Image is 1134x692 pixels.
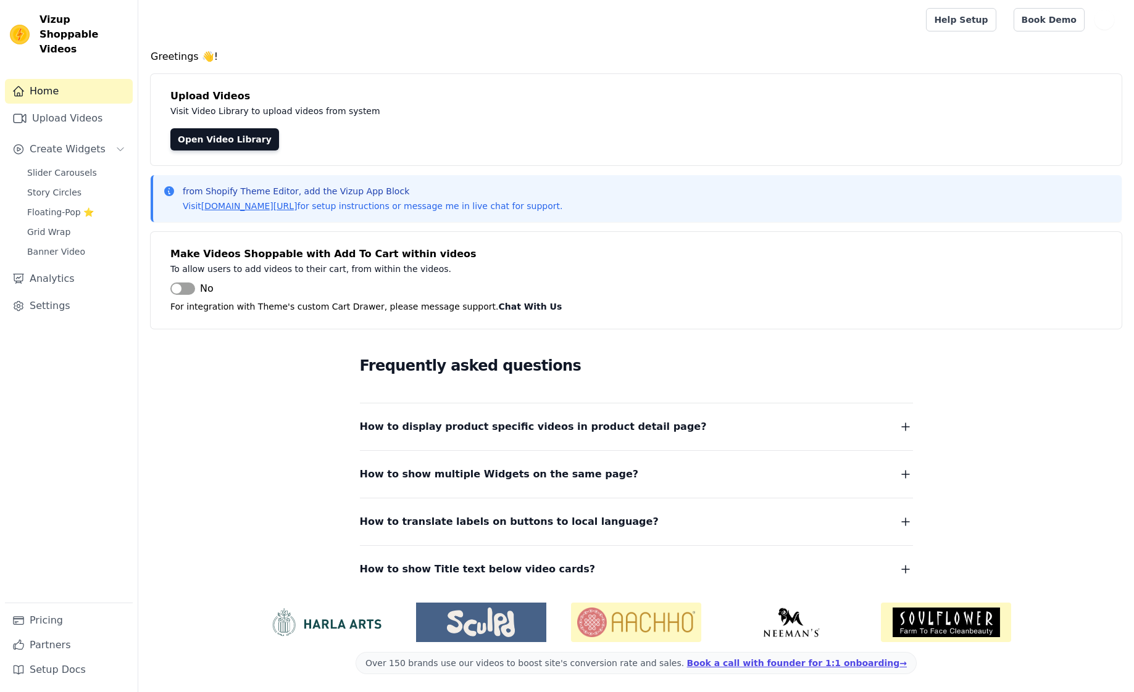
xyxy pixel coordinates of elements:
[27,186,81,199] span: Story Circles
[27,167,97,179] span: Slider Carousels
[360,513,913,530] button: How to translate labels on buttons to local language?
[571,603,701,642] img: Aachho
[170,104,723,118] p: Visit Video Library to upload videos from system
[5,137,133,162] button: Create Widgets
[20,164,133,181] a: Slider Carousels
[10,25,30,44] img: Vizup
[360,353,913,378] h2: Frequently asked questions
[926,8,996,31] a: Help Setup
[5,106,133,131] a: Upload Videos
[170,247,1102,262] h4: Make Videos Shoppable with Add To Cart within videos
[360,561,596,578] span: How to show Title text below video cards?
[30,142,106,157] span: Create Widgets
[5,633,133,657] a: Partners
[5,266,133,291] a: Analytics
[170,262,723,276] p: To allow users to add videos to their cart, from within the videos.
[200,281,214,296] span: No
[881,603,1011,642] img: Soulflower
[687,658,907,668] a: Book a call with founder for 1:1 onboarding
[27,226,70,238] span: Grid Wrap
[20,204,133,221] a: Floating-Pop ⭐
[360,418,913,435] button: How to display product specific videos in product detail page?
[360,513,659,530] span: How to translate labels on buttons to local language?
[5,294,133,318] a: Settings
[20,223,133,241] a: Grid Wrap
[201,201,298,211] a: [DOMAIN_NAME][URL]
[5,608,133,633] a: Pricing
[499,299,562,314] button: Chat With Us
[20,243,133,260] a: Banner Video
[261,608,391,637] img: HarlaArts
[5,79,133,104] a: Home
[360,561,913,578] button: How to show Title text below video cards?
[27,206,94,218] span: Floating-Pop ⭐
[183,185,562,197] p: from Shopify Theme Editor, add the Vizup App Block
[416,608,546,637] img: Sculpd US
[5,657,133,682] a: Setup Docs
[183,200,562,212] p: Visit for setup instructions or message me in live chat for support.
[360,466,639,483] span: How to show multiple Widgets on the same page?
[726,608,856,637] img: Neeman's
[170,89,1102,104] h4: Upload Videos
[170,128,279,150] a: Open Video Library
[1014,8,1085,31] a: Book Demo
[27,245,85,258] span: Banner Video
[170,299,1102,314] p: For integration with Theme's custom Cart Drawer, please message support.
[170,281,214,296] button: No
[40,12,128,57] span: Vizup Shoppable Videos
[20,184,133,201] a: Story Circles
[360,466,913,483] button: How to show multiple Widgets on the same page?
[360,418,707,435] span: How to display product specific videos in product detail page?
[151,49,1122,64] h4: Greetings 👋!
